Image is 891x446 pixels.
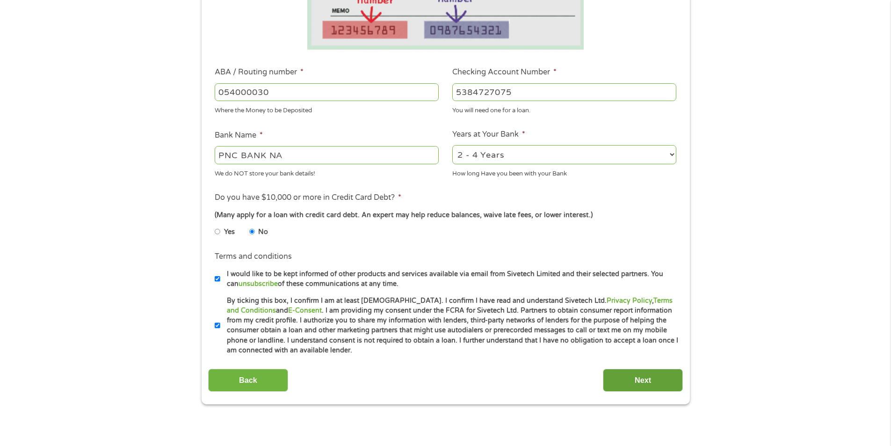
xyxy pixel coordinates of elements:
[452,67,557,77] label: Checking Account Number
[452,166,676,178] div: How long Have you been with your Bank
[227,297,673,314] a: Terms and Conditions
[288,307,322,314] a: E-Consent
[215,166,439,178] div: We do NOT store your bank details!
[215,252,292,262] label: Terms and conditions
[607,297,652,305] a: Privacy Policy
[452,83,676,101] input: 345634636
[258,227,268,237] label: No
[215,103,439,116] div: Where the Money to be Deposited
[452,103,676,116] div: You will need one for a loan.
[224,227,235,237] label: Yes
[220,296,679,356] label: By ticking this box, I confirm I am at least [DEMOGRAPHIC_DATA]. I confirm I have read and unders...
[215,210,676,220] div: (Many apply for a loan with credit card debt. An expert may help reduce balances, waive late fees...
[220,269,679,289] label: I would like to be kept informed of other products and services available via email from Sivetech...
[452,130,525,139] label: Years at Your Bank
[208,369,288,392] input: Back
[215,83,439,101] input: 263177916
[239,280,278,288] a: unsubscribe
[603,369,683,392] input: Next
[215,193,401,203] label: Do you have $10,000 or more in Credit Card Debt?
[215,67,304,77] label: ABA / Routing number
[215,131,263,140] label: Bank Name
